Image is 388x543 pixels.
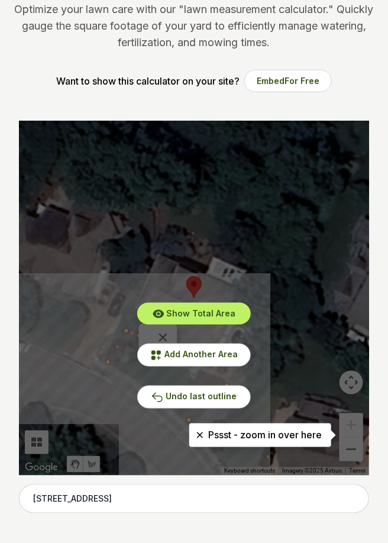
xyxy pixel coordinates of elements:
button: EmbedFor Free [244,70,332,92]
span: Add Another Area [164,350,238,360]
p: Optimize your lawn care with our "lawn measurement calculator." Quickly gauge the square footage ... [14,1,374,51]
p: Want to show this calculator on your site? [56,74,240,88]
span: For Free [284,76,319,86]
button: Add Another Area [137,344,251,367]
span: Show Total Area [167,308,236,318]
button: Show Total Area [137,303,251,325]
button: Undo last outline [137,386,251,409]
p: Pssst - zoom in over here [199,428,322,442]
input: Enter your address to get started [19,484,369,514]
span: Undo last outline [166,392,237,402]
